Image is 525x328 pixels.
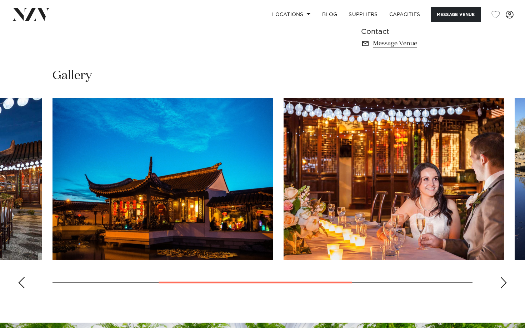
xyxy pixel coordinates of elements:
a: Locations [266,7,316,22]
a: Capacities [384,7,426,22]
button: Message Venue [431,7,481,22]
a: Message Venue [361,39,472,49]
swiper-slide: 3 / 4 [284,98,504,260]
img: nzv-logo.png [11,8,50,21]
a: BLOG [316,7,343,22]
h2: Gallery [52,68,92,84]
h6: Contact [361,26,472,37]
swiper-slide: 2 / 4 [52,98,273,260]
a: SUPPLIERS [343,7,383,22]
